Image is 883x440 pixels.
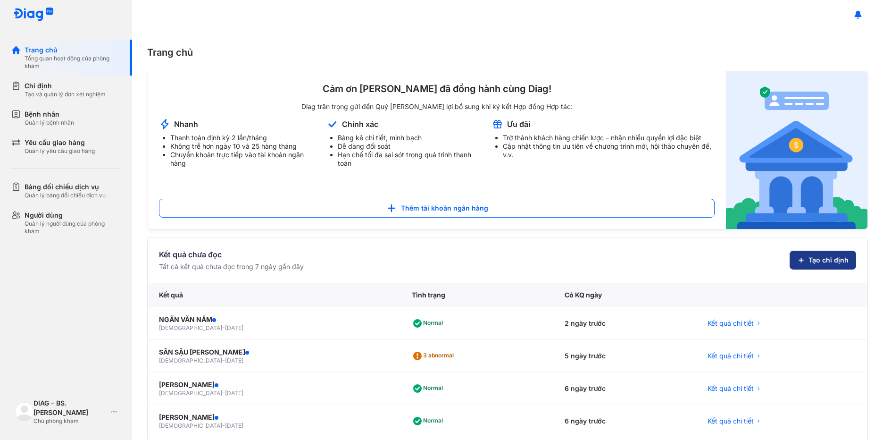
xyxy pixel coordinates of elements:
[25,182,106,192] div: Bảng đối chiếu dịch vụ
[225,422,243,429] span: [DATE]
[25,211,121,220] div: Người dùng
[708,351,754,361] span: Kết quả chi tiết
[15,402,33,421] img: logo
[170,151,315,168] li: Chuyển khoản trực tiếp vào tài khoản ngân hàng
[159,347,389,357] div: SÂN SẬU [PERSON_NAME]
[25,220,121,235] div: Quản lý người dùng của phòng khám
[159,422,222,429] span: [DEMOGRAPHIC_DATA]
[338,151,481,168] li: Hạn chế tối đa sai sót trong quá trình thanh toán
[222,324,225,331] span: -
[708,384,754,393] span: Kết quả chi tiết
[338,134,481,142] li: Bảng kê chi tiết, minh bạch
[553,340,696,372] div: 5 ngày trước
[13,8,54,22] img: logo
[33,417,107,425] div: Chủ phòng khám
[159,102,715,111] div: Diag trân trọng gửi đến Quý [PERSON_NAME] lợi bổ sung khi ký kết Hợp đồng Hợp tác:
[726,71,867,229] img: account-announcement
[25,45,121,55] div: Trang chủ
[412,316,447,331] div: Normal
[225,389,243,397] span: [DATE]
[708,319,754,328] span: Kết quả chi tiết
[174,119,198,129] div: Nhanh
[808,255,849,265] span: Tạo chỉ định
[225,357,243,364] span: [DATE]
[170,142,315,151] li: Không trễ hơn ngày 10 và 25 hàng tháng
[159,389,222,397] span: [DEMOGRAPHIC_DATA]
[33,398,107,417] div: DIAG - BS. [PERSON_NAME]
[159,262,304,271] div: Tất cả kết quả chưa đọc trong 7 ngày gần đây
[553,283,696,307] div: Có KQ ngày
[225,324,243,331] span: [DATE]
[25,192,106,199] div: Quản lý bảng đối chiếu dịch vụ
[159,357,222,364] span: [DEMOGRAPHIC_DATA]
[412,348,458,364] div: 3 abnormal
[338,142,481,151] li: Dễ dàng đối soát
[491,118,503,130] img: account-announcement
[159,199,715,218] button: Thêm tài khoản ngân hàng
[159,324,222,331] span: [DEMOGRAPHIC_DATA]
[222,422,225,429] span: -
[25,138,95,147] div: Yêu cầu giao hàng
[159,83,715,95] div: Cảm ơn [PERSON_NAME] đã đồng hành cùng Diag!
[25,110,74,119] div: Bệnh nhân
[159,413,389,422] div: [PERSON_NAME]
[147,45,868,59] div: Trang chủ
[170,134,315,142] li: Thanh toán định kỳ 2 lần/tháng
[790,251,856,270] button: Tạo chỉ định
[553,405,696,438] div: 6 ngày trước
[222,357,225,364] span: -
[503,142,715,159] li: Cập nhật thông tin ưu tiên về chương trình mới, hội thảo chuyên đề, v.v.
[25,55,121,70] div: Tổng quan hoạt động của phòng khám
[148,283,400,307] div: Kết quả
[159,249,304,260] div: Kết quả chưa đọc
[25,91,106,98] div: Tạo và quản lý đơn xét nghiệm
[412,381,447,396] div: Normal
[25,81,106,91] div: Chỉ định
[25,147,95,155] div: Quản lý yêu cầu giao hàng
[412,414,447,429] div: Normal
[222,389,225,397] span: -
[553,372,696,405] div: 6 ngày trước
[503,134,715,142] li: Trở thành khách hàng chiến lược – nhận nhiều quyền lợi đặc biệt
[342,119,378,129] div: Chính xác
[25,119,74,127] div: Quản lý bệnh nhân
[326,118,338,130] img: account-announcement
[708,416,754,426] span: Kết quả chi tiết
[159,380,389,389] div: [PERSON_NAME]
[400,283,554,307] div: Tình trạng
[507,119,530,129] div: Ưu đãi
[159,315,389,324] div: NGÂN VĂN NĂM
[553,307,696,340] div: 2 ngày trước
[159,118,170,130] img: account-announcement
